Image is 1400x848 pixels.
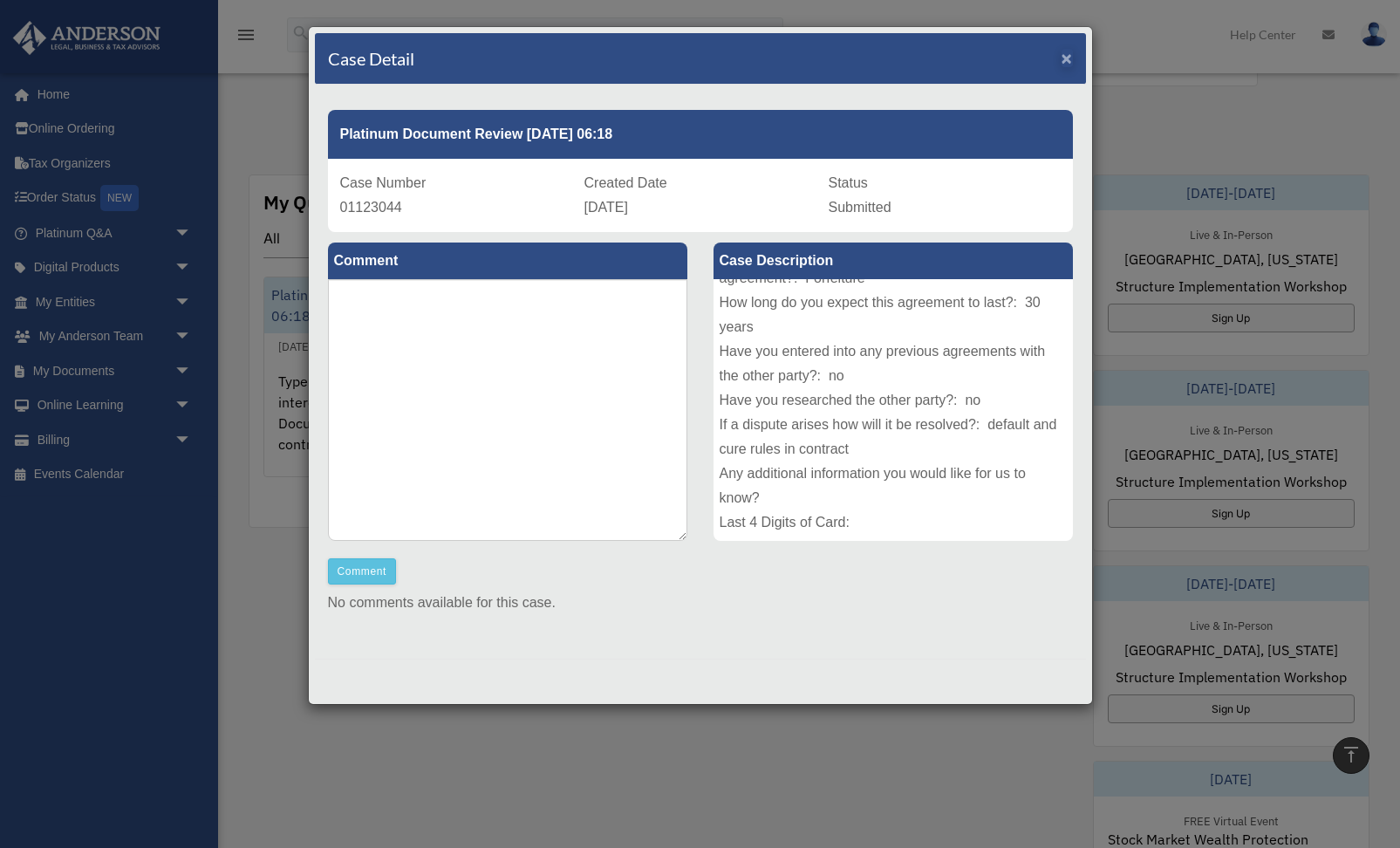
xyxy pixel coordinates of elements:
[1062,48,1073,68] span: ×
[584,200,628,215] span: [DATE]
[328,243,687,279] label: Comment
[340,175,427,190] span: Case Number
[328,591,1073,615] p: No comments available for this case.
[1062,49,1073,67] button: Close
[328,46,414,71] h4: Case Detail
[714,279,1073,541] div: Type of Document: Equitable interest sale of land trsut Document Title: FINAL: land contract - eq...
[584,175,667,190] span: Created Date
[829,200,891,215] span: Submitted
[328,110,1073,159] div: Platinum Document Review [DATE] 06:18
[340,200,402,215] span: 01123044
[328,558,397,585] button: Comment
[829,175,868,190] span: Status
[714,243,1073,279] label: Case Description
